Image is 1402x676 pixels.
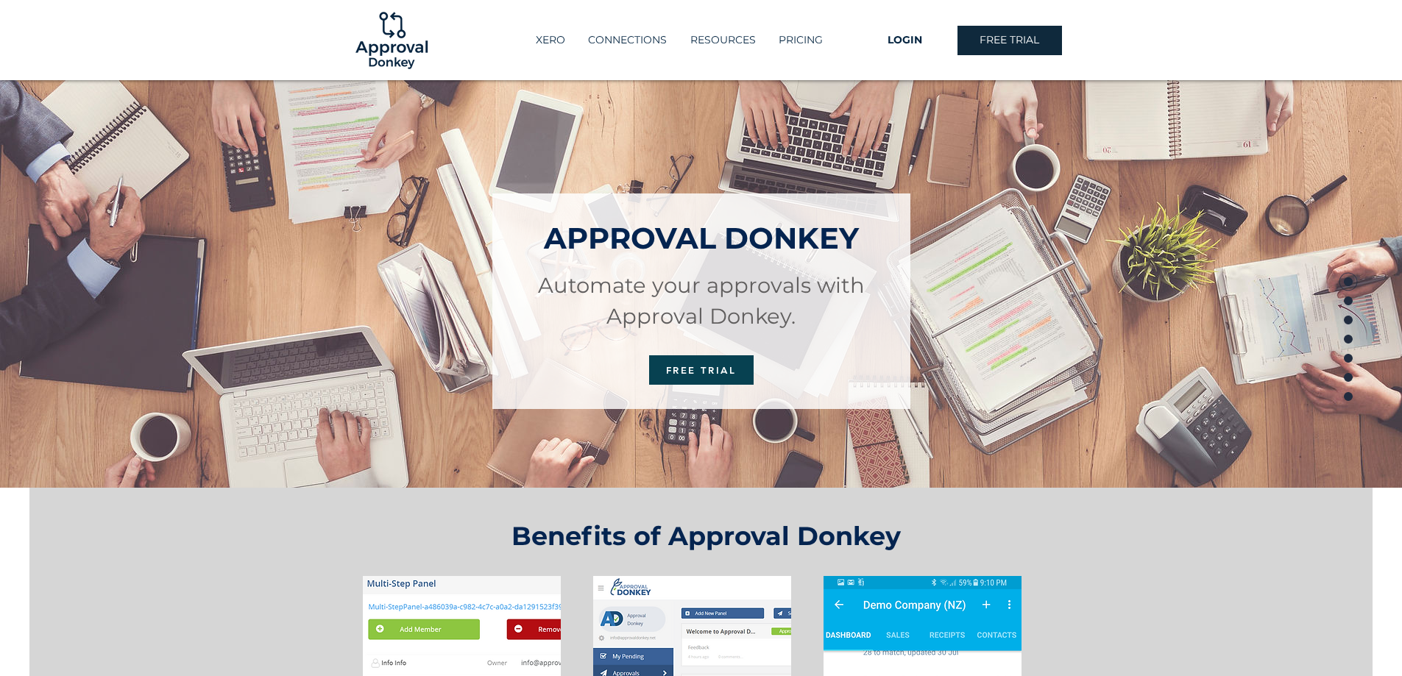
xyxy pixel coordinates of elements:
[538,272,865,329] span: Automate your approvals with Approval Donkey.
[576,28,679,52] a: CONNECTIONS
[511,520,901,552] span: Benefits of Approval Donkey
[506,28,853,52] nav: Site
[544,220,859,256] span: APPROVAL DONKEY
[957,26,1062,55] a: FREE TRIAL
[524,28,576,52] a: XERO
[528,28,573,52] p: XERO
[771,28,830,52] p: PRICING
[679,28,767,52] div: RESOURCES
[767,28,835,52] a: PRICING
[980,33,1039,48] span: FREE TRIAL
[853,26,957,55] a: LOGIN
[649,355,754,385] a: FREE TRIAL
[581,28,674,52] p: CONNECTIONS
[666,364,737,376] span: FREE TRIAL
[683,28,763,52] p: RESOURCES
[1338,272,1359,405] nav: Page
[352,1,431,80] img: Logo-01.png
[888,33,922,48] span: LOGIN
